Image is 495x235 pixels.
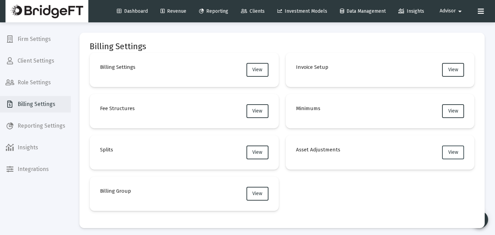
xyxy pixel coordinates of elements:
button: View [246,187,268,201]
span: View [252,67,262,73]
span: View [448,108,458,114]
span: Dashboard [117,8,148,14]
a: Insights [393,4,430,18]
a: Reporting [194,4,234,18]
img: Dashboard [11,4,83,18]
a: Investment Models [272,4,333,18]
span: View [252,191,262,196]
h4: Billing Group [100,187,131,195]
span: Advisor [440,8,456,14]
span: Insights [398,8,424,14]
button: View [246,146,268,159]
span: Investment Models [277,8,327,14]
mat-icon: arrow_drop_down [456,4,464,18]
span: Clients [241,8,265,14]
span: Revenue [161,8,186,14]
h4: Fee Structures [100,104,135,113]
h4: Minimums [296,104,320,113]
a: Data Management [334,4,391,18]
a: Revenue [155,4,192,18]
h4: Asset Adjustments [296,146,340,154]
span: Reporting [199,8,228,14]
button: View [442,104,464,118]
h4: Splits [100,146,113,154]
h4: Invoice Setup [296,63,328,71]
span: Data Management [340,8,386,14]
span: View [252,108,262,114]
span: View [448,67,458,73]
button: View [246,104,268,118]
button: View [442,146,464,159]
button: View [442,63,464,77]
a: Clients [235,4,270,18]
a: Dashboard [111,4,153,18]
span: View [448,149,458,155]
button: View [246,63,268,77]
h4: Billing Settings [100,63,135,71]
span: View [252,149,262,155]
button: Advisor [431,4,472,18]
mat-card-title: Billing Settings [90,43,146,50]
